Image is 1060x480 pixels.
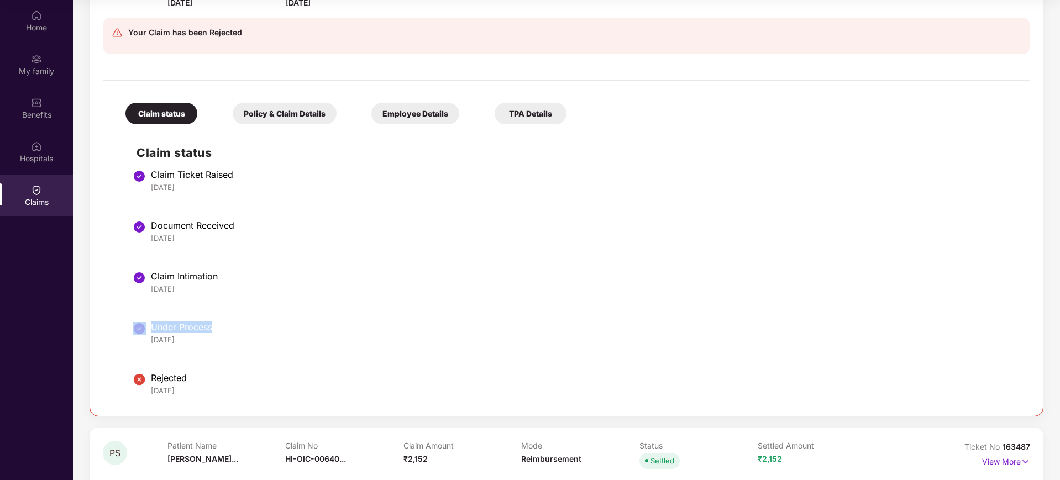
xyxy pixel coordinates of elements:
div: TPA Details [495,103,566,124]
h2: Claim status [137,144,1019,162]
p: Claim No [285,441,403,450]
img: svg+xml;base64,PHN2ZyBpZD0iU3RlcC1Eb25lLTIweDIwIiB4bWxucz0iaHR0cDovL3d3dy53My5vcmcvMjAwMC9zdmciIH... [133,373,146,386]
div: Under Process [151,321,1019,333]
span: ₹2,152 [758,454,782,463]
span: [PERSON_NAME]... [167,454,238,463]
div: Claim Intimation [151,271,1019,282]
span: Reimbursement [521,454,581,463]
div: Your Claim has been Rejected [128,26,242,39]
img: svg+xml;base64,PHN2ZyBpZD0iSG9tZSIgeG1sbnM9Imh0dHA6Ly93d3cudzMub3JnLzIwMDAvc3ZnIiB3aWR0aD0iMjAiIG... [31,10,42,21]
img: svg+xml;base64,PHN2ZyBpZD0iU3RlcC1Eb25lLTMyeDMyIiB4bWxucz0iaHR0cDovL3d3dy53My5vcmcvMjAwMC9zdmciIH... [133,170,146,183]
p: Settled Amount [758,441,876,450]
img: svg+xml;base64,PHN2ZyB3aWR0aD0iMjAiIGhlaWdodD0iMjAiIHZpZXdCb3g9IjAgMCAyMCAyMCIgZmlsbD0ibm9uZSIgeG... [31,54,42,65]
span: PS [109,449,120,458]
span: HI-OIC-00640... [285,454,346,463]
div: [DATE] [151,284,1019,294]
img: svg+xml;base64,PHN2ZyBpZD0iSG9zcGl0YWxzIiB4bWxucz0iaHR0cDovL3d3dy53My5vcmcvMjAwMC9zdmciIHdpZHRoPS... [31,141,42,152]
p: View More [982,453,1030,468]
p: Status [639,441,758,450]
span: Ticket No [964,442,1003,451]
span: ₹2,152 [403,454,428,463]
img: svg+xml;base64,PHN2ZyB4bWxucz0iaHR0cDovL3d3dy53My5vcmcvMjAwMC9zdmciIHdpZHRoPSIxNyIgaGVpZ2h0PSIxNy... [1021,456,1030,468]
p: Mode [521,441,639,450]
div: [DATE] [151,386,1019,395]
div: Document Received [151,220,1019,231]
div: Settled [650,455,674,466]
div: [DATE] [151,335,1019,345]
div: [DATE] [151,233,1019,243]
img: svg+xml;base64,PHN2ZyB4bWxucz0iaHR0cDovL3d3dy53My5vcmcvMjAwMC9zdmciIHdpZHRoPSIyNCIgaGVpZ2h0PSIyNC... [112,27,123,38]
img: svg+xml;base64,PHN2ZyBpZD0iU3RlcC1Eb25lLTMyeDMyIiB4bWxucz0iaHR0cDovL3d3dy53My5vcmcvMjAwMC9zdmciIH... [133,220,146,234]
p: Patient Name [167,441,286,450]
div: Rejected [151,372,1019,383]
img: svg+xml;base64,PHN2ZyBpZD0iQ2xhaW0iIHhtbG5zPSJodHRwOi8vd3d3LnczLm9yZy8yMDAwL3N2ZyIgd2lkdGg9IjIwIi... [31,184,42,196]
img: svg+xml;base64,PHN2ZyBpZD0iU3RlcC1Eb25lLTMyeDMyIiB4bWxucz0iaHR0cDovL3d3dy53My5vcmcvMjAwMC9zdmciIH... [133,322,146,335]
div: Claim Ticket Raised [151,169,1019,180]
img: svg+xml;base64,PHN2ZyBpZD0iQmVuZWZpdHMiIHhtbG5zPSJodHRwOi8vd3d3LnczLm9yZy8yMDAwL3N2ZyIgd2lkdGg9Ij... [31,97,42,108]
span: 163487 [1003,442,1030,451]
div: Claim status [125,103,197,124]
div: [DATE] [151,182,1019,192]
div: Employee Details [371,103,459,124]
div: Policy & Claim Details [233,103,337,124]
p: Claim Amount [403,441,522,450]
img: svg+xml;base64,PHN2ZyBpZD0iU3RlcC1Eb25lLTMyeDMyIiB4bWxucz0iaHR0cDovL3d3dy53My5vcmcvMjAwMC9zdmciIH... [133,271,146,284]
